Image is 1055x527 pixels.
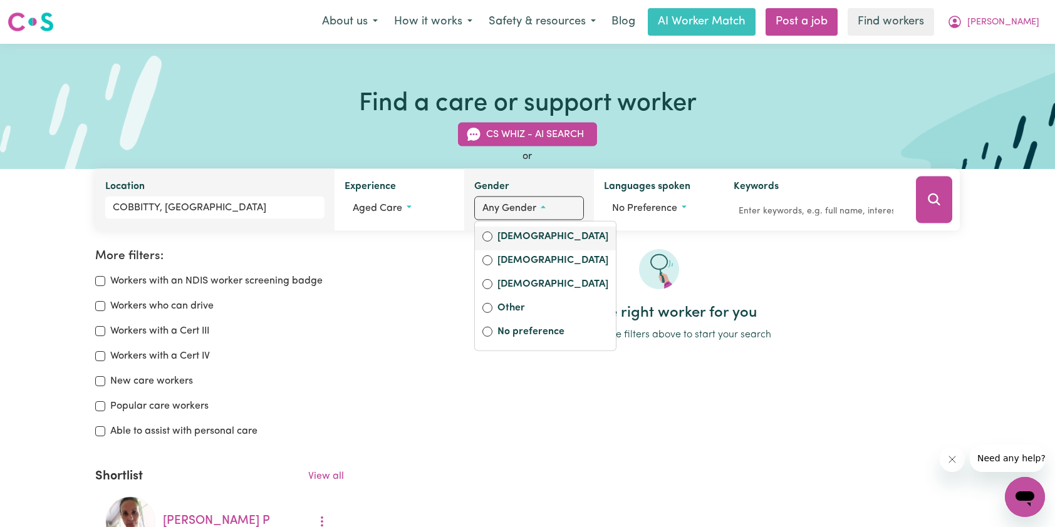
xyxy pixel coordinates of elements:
h2: Find the right worker for you [359,304,959,322]
a: Post a job [766,8,838,36]
label: Languages spoken [604,179,690,197]
label: [DEMOGRAPHIC_DATA] [497,277,608,294]
a: Careseekers logo [8,8,54,36]
a: Find workers [848,8,934,36]
button: Worker gender preference [474,197,584,220]
button: How it works [386,9,481,35]
span: [PERSON_NAME] [967,16,1039,29]
label: Workers who can drive [110,299,214,314]
a: AI Worker Match [648,8,756,36]
label: Location [105,179,145,197]
label: Workers with a Cert IV [110,349,210,364]
label: Workers with an NDIS worker screening badge [110,274,323,289]
span: Need any help? [8,9,76,19]
label: Experience [345,179,396,197]
label: Keywords [734,179,779,197]
button: My Account [939,9,1047,35]
label: Other [497,300,608,318]
label: No preference [497,324,608,342]
iframe: Message from company [970,444,1045,472]
p: Use one or more filters above to start your search [359,327,959,342]
label: Gender [474,179,509,197]
a: View all [308,471,344,481]
label: New care workers [110,374,193,389]
label: Able to assist with personal care [110,424,257,439]
img: Careseekers logo [8,11,54,33]
h2: Shortlist [95,469,143,484]
button: Worker language preferences [604,197,714,220]
button: Search [916,177,952,223]
span: Any gender [482,203,536,213]
span: No preference [612,203,677,213]
iframe: Close message [940,447,965,472]
input: Enter a suburb [105,197,325,219]
label: [DEMOGRAPHIC_DATA] [497,229,608,247]
div: Worker gender preference [474,221,616,351]
div: or [95,149,959,164]
iframe: Button to launch messaging window [1005,477,1045,517]
button: Safety & resources [481,9,604,35]
label: Popular care workers [110,399,209,414]
span: Aged care [353,203,402,213]
label: [DEMOGRAPHIC_DATA] [497,253,608,270]
input: Enter keywords, e.g. full name, interests [734,202,898,221]
h2: More filters: [95,249,344,263]
a: [PERSON_NAME] P [163,515,270,527]
button: About us [314,9,386,35]
label: Workers with a Cert III [110,324,209,339]
h1: Find a care or support worker [359,89,697,119]
button: Worker experience options [345,197,454,220]
button: CS Whiz - AI Search [458,123,597,146]
a: Blog [604,8,643,36]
